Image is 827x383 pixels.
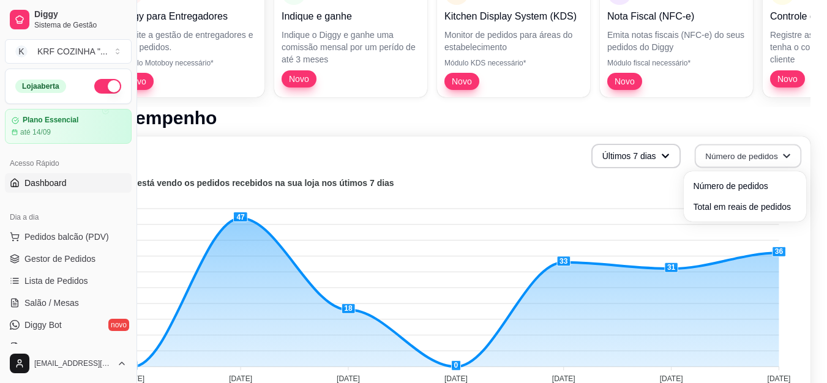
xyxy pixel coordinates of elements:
[119,9,257,24] p: Diggy para Entregadores
[94,79,121,94] button: Alterar Status
[24,297,79,309] span: Salão / Mesas
[591,144,681,168] button: Últimos 7 dias
[447,75,477,87] span: Novo
[15,45,28,58] span: K
[24,177,67,189] span: Dashboard
[119,58,257,68] p: Módulo Motoboy necessário*
[5,154,132,173] div: Acesso Rápido
[694,180,796,192] span: Número de pedidos
[15,80,66,93] div: Loja aberta
[24,341,42,353] span: KDS
[444,58,583,68] p: Módulo KDS necessário*
[610,75,640,87] span: Novo
[444,29,583,53] p: Monitor de pedidos para áreas do estabelecimento
[102,107,810,129] h1: Desempenho
[284,73,314,85] span: Novo
[24,319,62,331] span: Diggy Bot
[694,144,801,168] button: Número de pedidos
[34,20,127,30] span: Sistema de Gestão
[5,39,132,64] button: Select a team
[607,9,746,24] p: Nota Fiscal (NFC-e)
[768,374,791,383] tspan: [DATE]
[24,253,95,265] span: Gestor de Pedidos
[34,359,112,368] span: [EMAIL_ADDRESS][DOMAIN_NAME]
[660,374,683,383] tspan: [DATE]
[24,275,88,287] span: Lista de Pedidos
[444,9,583,24] p: Kitchen Display System (KDS)
[282,9,420,24] p: Indique e ganhe
[773,73,803,85] span: Novo
[694,201,796,213] span: Total em reais de pedidos
[24,231,109,243] span: Pedidos balcão (PDV)
[607,58,746,68] p: Módulo fiscal necessário*
[37,45,108,58] div: KRF COZINHA " ...
[115,178,394,188] text: Você está vendo os pedidos recebidos na sua loja nos útimos 7 dias
[119,29,257,53] p: Facilite a gestão de entregadores e seus pedidos.
[444,374,468,383] tspan: [DATE]
[689,176,801,217] ul: Número de pedidos
[20,127,51,137] article: até 14/09
[229,374,252,383] tspan: [DATE]
[5,207,132,227] div: Dia a dia
[23,116,78,125] article: Plano Essencial
[607,29,746,53] p: Emita notas fiscais (NFC-e) do seus pedidos do Diggy
[337,374,360,383] tspan: [DATE]
[282,29,420,65] p: Indique o Diggy e ganhe uma comissão mensal por um perído de até 3 meses
[34,9,127,20] span: Diggy
[552,374,575,383] tspan: [DATE]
